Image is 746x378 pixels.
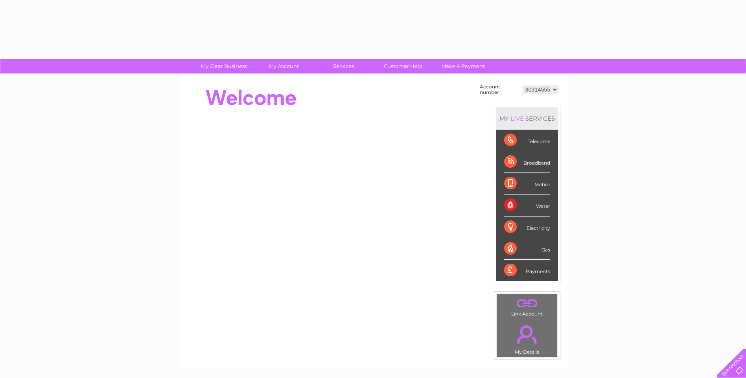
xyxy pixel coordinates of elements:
a: . [499,321,555,348]
td: Account number [478,82,521,97]
a: Services [311,59,376,73]
td: Link Account [497,294,558,319]
a: My Account [251,59,316,73]
a: Make A Payment [431,59,495,73]
div: LIVE [509,115,525,122]
div: Gas [504,238,550,260]
div: Electricity [504,217,550,238]
td: My Details [497,319,558,357]
div: Telecoms [504,130,550,151]
a: My Clear Business [192,59,256,73]
a: . [499,296,555,310]
div: Mobile [504,173,550,195]
div: Broadband [504,151,550,173]
div: MY SERVICES [496,107,558,130]
a: Customer Help [371,59,436,73]
div: Water [504,195,550,216]
div: Payments [504,260,550,281]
